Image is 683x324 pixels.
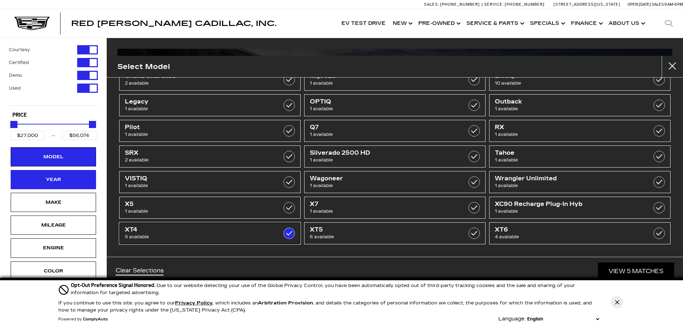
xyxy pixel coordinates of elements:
[125,80,269,87] span: 2 available
[489,171,671,193] a: Wrangler Unlimited1 available
[310,226,454,233] span: XT5
[567,9,605,38] a: Finance
[119,69,301,91] a: Grand Cherokee2 available
[36,176,71,184] div: Year
[36,221,71,229] div: Mileage
[304,120,486,142] a: Q71 available
[9,59,29,66] label: Certified
[310,105,454,112] span: 1 available
[424,2,482,6] a: Sales: [PHONE_NUMBER]
[11,170,96,189] div: YearYear
[310,233,454,240] span: 6 available
[119,145,301,168] a: SRX2 available
[498,317,525,322] div: Language:
[125,233,269,240] span: 5 available
[628,2,651,7] span: Open [DATE]
[71,282,157,288] span: Opt-Out Preference Signal Honored .
[119,197,301,219] a: X51 available
[489,69,671,91] a: LYRIQ10 available
[36,267,71,275] div: Color
[62,131,96,140] input: Maximum
[662,56,683,77] button: close
[526,9,567,38] a: Specials
[505,2,545,7] span: [PHONE_NUMBER]
[495,105,639,112] span: 1 available
[9,72,22,79] label: Demo
[310,149,454,156] span: Silverado 2500 HD
[304,145,486,168] a: Silverado 2500 HD1 available
[611,296,623,308] button: Close Button
[9,85,21,92] label: Used
[424,2,439,7] span: Sales:
[489,222,671,244] a: XT64 available
[125,175,269,182] span: VISTIQ
[310,80,454,87] span: 1 available
[310,182,454,189] span: 1 available
[463,9,526,38] a: Service & Parts
[125,208,269,215] span: 1 available
[495,98,639,105] span: Outback
[71,282,601,296] div: Due to our website detecting your use of the Global Privacy Control, you have been automatically ...
[117,61,170,73] h2: Select Model
[489,120,671,142] a: RX1 available
[495,80,639,87] span: 10 available
[58,317,108,322] div: Powered by
[605,9,647,38] a: About Us
[495,156,639,164] span: 1 available
[36,153,71,161] div: Model
[10,118,96,140] div: Price
[11,147,96,166] div: ModelModel
[125,201,269,208] span: X5
[11,261,96,281] div: ColorColor
[304,197,486,219] a: X71 available
[71,19,276,28] span: Red [PERSON_NAME] Cadillac, Inc.
[310,156,454,164] span: 1 available
[125,131,269,138] span: 1 available
[310,208,454,215] span: 1 available
[484,2,504,7] span: Service:
[304,69,486,91] a: Impreza1 available
[10,131,45,140] input: Minimum
[9,45,98,105] div: Filter by Vehicle Type
[665,2,683,7] span: 9 AM-6 PM
[125,182,269,189] span: 1 available
[310,124,454,131] span: Q7
[482,2,546,6] a: Service: [PHONE_NUMBER]
[310,98,454,105] span: OPTIQ
[58,300,592,313] p: If you continue to use this site, you agree to our , which includes an , and details the categori...
[495,201,639,208] span: XC90 Recharge Plug-In Hyb
[116,267,164,276] a: Clear Selections
[83,317,108,322] a: ComplyAuto
[175,300,213,306] a: Privacy Policy
[36,198,71,206] div: Make
[119,222,301,244] a: XT45 available
[338,9,389,38] a: EV Test Drive
[495,233,639,240] span: 4 available
[310,175,454,182] span: Wagoneer
[14,17,50,30] img: Cadillac Dark Logo with Cadillac White Text
[310,201,454,208] span: X7
[89,121,96,128] div: Maximum Price
[489,94,671,116] a: Outback1 available
[554,2,620,7] a: [STREET_ADDRESS][US_STATE]
[71,20,276,27] a: Red [PERSON_NAME] Cadillac, Inc.
[125,156,269,164] span: 2 available
[310,131,454,138] span: 1 available
[495,208,639,215] span: 1 available
[495,124,639,131] span: RX
[11,193,96,212] div: MakeMake
[489,145,671,168] a: Tahoe1 available
[598,262,674,280] a: View 5 Matches
[119,120,301,142] a: Pilot1 available
[495,182,639,189] span: 1 available
[304,171,486,193] a: Wagoneer1 available
[525,315,601,323] select: Language Select
[258,300,313,306] strong: Arbitration Provision
[125,105,269,112] span: 1 available
[495,149,639,156] span: Tahoe
[125,149,269,156] span: SRX
[415,9,463,38] a: Pre-Owned
[11,238,96,257] div: EngineEngine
